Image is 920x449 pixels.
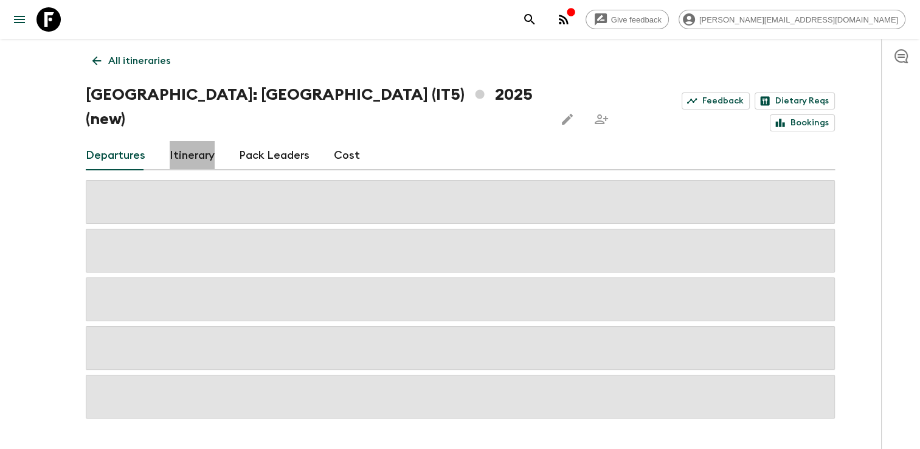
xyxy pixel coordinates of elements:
div: [PERSON_NAME][EMAIL_ADDRESS][DOMAIN_NAME] [679,10,905,29]
a: Feedback [682,92,750,110]
h1: [GEOGRAPHIC_DATA]: [GEOGRAPHIC_DATA] (IT5) 2025 (new) [86,83,546,131]
a: Pack Leaders [239,141,310,170]
a: Dietary Reqs [755,92,835,110]
button: search adventures [517,7,542,32]
span: [PERSON_NAME][EMAIL_ADDRESS][DOMAIN_NAME] [693,15,905,24]
p: All itineraries [108,54,170,68]
button: menu [7,7,32,32]
a: Cost [334,141,360,170]
span: Share this itinerary [589,107,614,131]
a: Departures [86,141,145,170]
button: Edit this itinerary [555,107,579,131]
a: Give feedback [586,10,669,29]
span: Give feedback [604,15,668,24]
a: Bookings [770,114,835,131]
a: All itineraries [86,49,177,73]
a: Itinerary [170,141,215,170]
